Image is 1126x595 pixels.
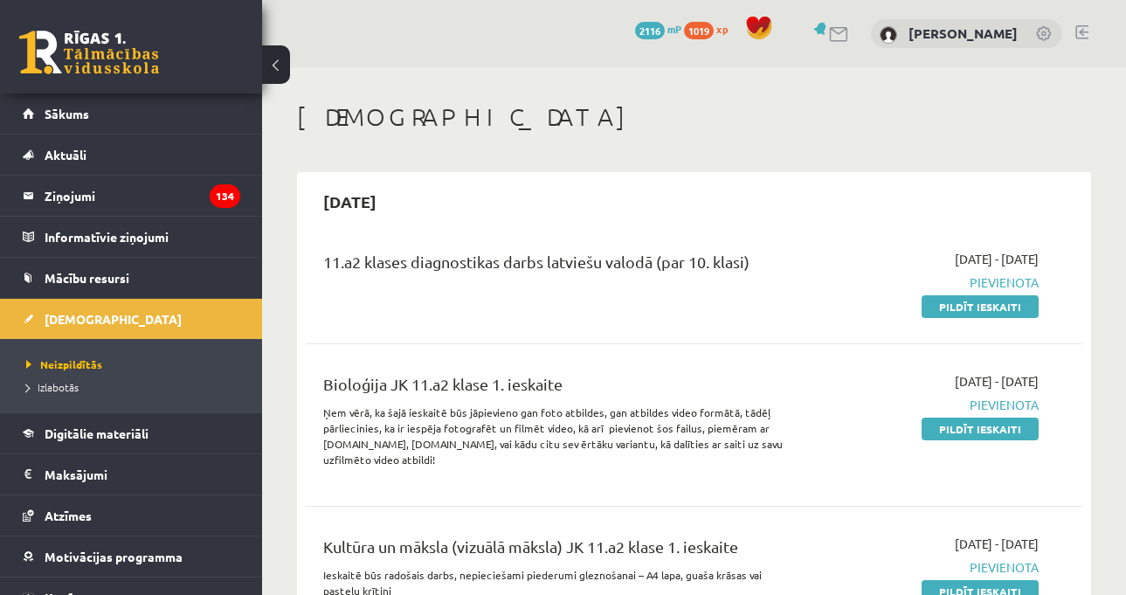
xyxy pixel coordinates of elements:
h2: [DATE] [306,181,394,222]
span: 2116 [635,22,665,39]
span: [DEMOGRAPHIC_DATA] [45,311,182,327]
a: Aktuāli [23,135,240,175]
span: Mācību resursi [45,270,129,286]
a: 1019 xp [684,22,736,36]
a: Motivācijas programma [23,536,240,577]
span: Pievienota [818,396,1039,414]
legend: Maksājumi [45,454,240,495]
a: [DEMOGRAPHIC_DATA] [23,299,240,339]
span: mP [667,22,681,36]
a: Neizpildītās [26,356,245,372]
span: xp [716,22,728,36]
img: Viktorija Tokareva [880,26,897,44]
a: Atzīmes [23,495,240,536]
span: 1019 [684,22,714,39]
div: Bioloģija JK 11.a2 klase 1. ieskaite [323,372,791,405]
span: [DATE] - [DATE] [955,250,1039,268]
span: Sākums [45,106,89,121]
h1: [DEMOGRAPHIC_DATA] [297,102,1091,132]
a: Sākums [23,93,240,134]
span: Izlabotās [26,380,79,394]
a: 2116 mP [635,22,681,36]
p: Ņem vērā, ka šajā ieskaitē būs jāpievieno gan foto atbildes, gan atbildes video formātā, tādēļ pā... [323,405,791,467]
div: 11.a2 klases diagnostikas darbs latviešu valodā (par 10. klasi) [323,250,791,282]
legend: Informatīvie ziņojumi [45,217,240,257]
a: Mācību resursi [23,258,240,298]
a: Informatīvie ziņojumi [23,217,240,257]
span: Motivācijas programma [45,549,183,564]
a: Pildīt ieskaiti [922,295,1039,318]
a: Pildīt ieskaiti [922,418,1039,440]
i: 134 [210,184,240,208]
span: Digitālie materiāli [45,425,149,441]
span: Atzīmes [45,508,92,523]
a: Ziņojumi134 [23,176,240,216]
legend: Ziņojumi [45,176,240,216]
a: Maksājumi [23,454,240,495]
a: Digitālie materiāli [23,413,240,453]
span: Neizpildītās [26,357,102,371]
span: Aktuāli [45,147,86,163]
a: Rīgas 1. Tālmācības vidusskola [19,31,159,74]
a: Izlabotās [26,379,245,395]
a: [PERSON_NAME] [908,24,1018,42]
span: [DATE] - [DATE] [955,535,1039,553]
div: Kultūra un māksla (vizuālā māksla) JK 11.a2 klase 1. ieskaite [323,535,791,567]
span: Pievienota [818,273,1039,292]
span: [DATE] - [DATE] [955,372,1039,391]
span: Pievienota [818,558,1039,577]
